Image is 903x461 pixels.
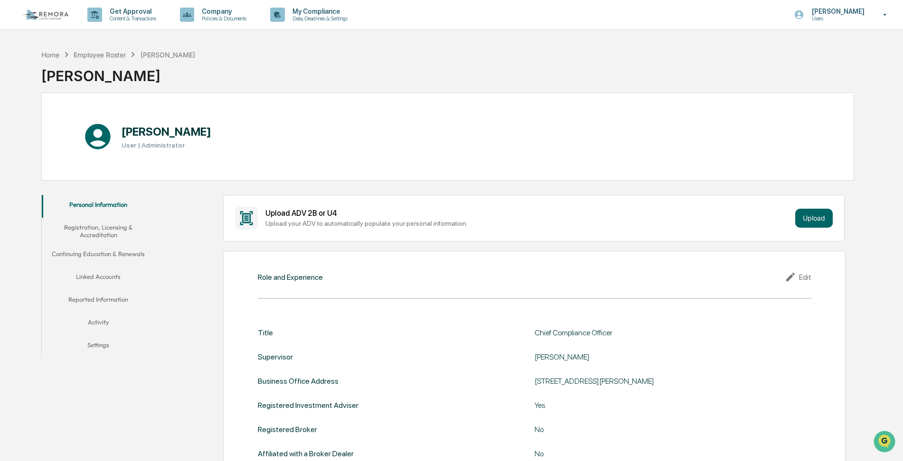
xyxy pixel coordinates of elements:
div: Edit [785,271,811,283]
img: 1746055101610-c473b297-6a78-478c-a979-82029cc54cd1 [9,73,27,90]
div: No [535,449,772,458]
div: Upload your ADV to automatically populate your personal information. [265,220,791,227]
div: [STREET_ADDRESS][PERSON_NAME] [535,377,772,386]
a: 🔎Data Lookup [6,134,64,151]
span: Attestations [78,120,118,129]
p: Company [194,8,251,15]
span: Preclearance [19,120,61,129]
h3: User | Administrator [122,141,211,149]
p: My Compliance [285,8,352,15]
div: Yes [535,401,772,410]
div: [PERSON_NAME] [535,352,772,361]
iframe: Open customer support [873,430,898,455]
div: Registered Investment Adviser [258,401,358,410]
button: Activity [42,313,155,335]
div: Affiliated with a Broker Dealer [258,449,354,458]
p: Content & Transactions [102,15,161,22]
div: 🗄️ [69,120,76,128]
button: Continuing Education & Renewals [42,244,155,267]
div: Registered Broker [258,425,317,434]
a: Powered byPylon [67,160,115,168]
div: No [535,425,772,434]
button: Linked Accounts [42,267,155,290]
button: Personal Information [42,195,155,218]
p: Data, Deadlines & Settings [285,15,352,22]
div: Title [258,328,273,337]
p: [PERSON_NAME] [804,8,869,15]
div: [PERSON_NAME] [41,60,195,84]
div: Business Office Address [258,377,339,386]
div: 🔎 [9,138,17,146]
button: Upload [795,209,833,228]
p: Users [804,15,869,22]
div: 🖐️ [9,120,17,128]
p: Get Approval [102,8,161,15]
button: Settings [42,335,155,358]
div: Chief Compliance Officer [535,328,772,337]
div: secondary tabs example [42,195,155,359]
div: Start new chat [32,73,156,82]
p: How can we help? [9,20,173,35]
div: [PERSON_NAME] [141,51,195,59]
div: We're available if you need us! [32,82,120,90]
div: Supervisor [258,352,293,361]
div: Employee Roster [74,51,126,59]
div: Upload ADV 2B or U4 [265,209,791,218]
a: 🗄️Attestations [65,116,122,133]
span: Data Lookup [19,138,60,147]
a: 🖐️Preclearance [6,116,65,133]
p: Policies & Documents [194,15,251,22]
button: Reported Information [42,290,155,313]
span: Pylon [94,161,115,168]
img: logo [23,9,68,20]
h1: [PERSON_NAME] [122,125,211,138]
button: Registration, Licensing & Accreditation [42,218,155,245]
button: Start new chat [161,75,173,87]
div: Home [41,51,59,59]
div: Role and Experience [258,273,323,282]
